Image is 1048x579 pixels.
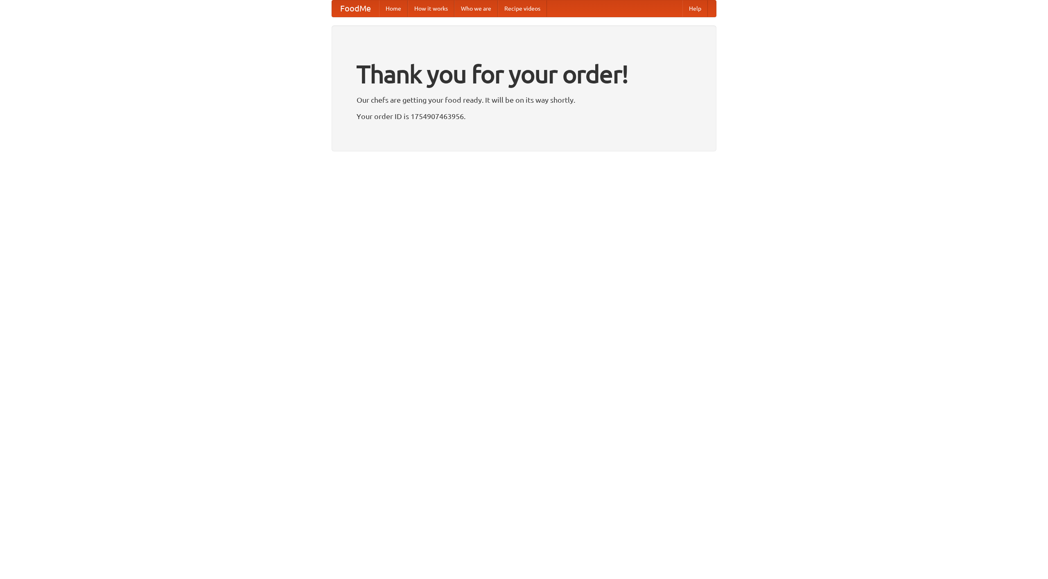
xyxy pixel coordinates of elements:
a: Who we are [454,0,498,17]
a: How it works [408,0,454,17]
h1: Thank you for your order! [357,54,691,94]
a: Help [682,0,708,17]
a: Home [379,0,408,17]
p: Our chefs are getting your food ready. It will be on its way shortly. [357,94,691,106]
a: Recipe videos [498,0,547,17]
a: FoodMe [332,0,379,17]
p: Your order ID is 1754907463956. [357,110,691,122]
